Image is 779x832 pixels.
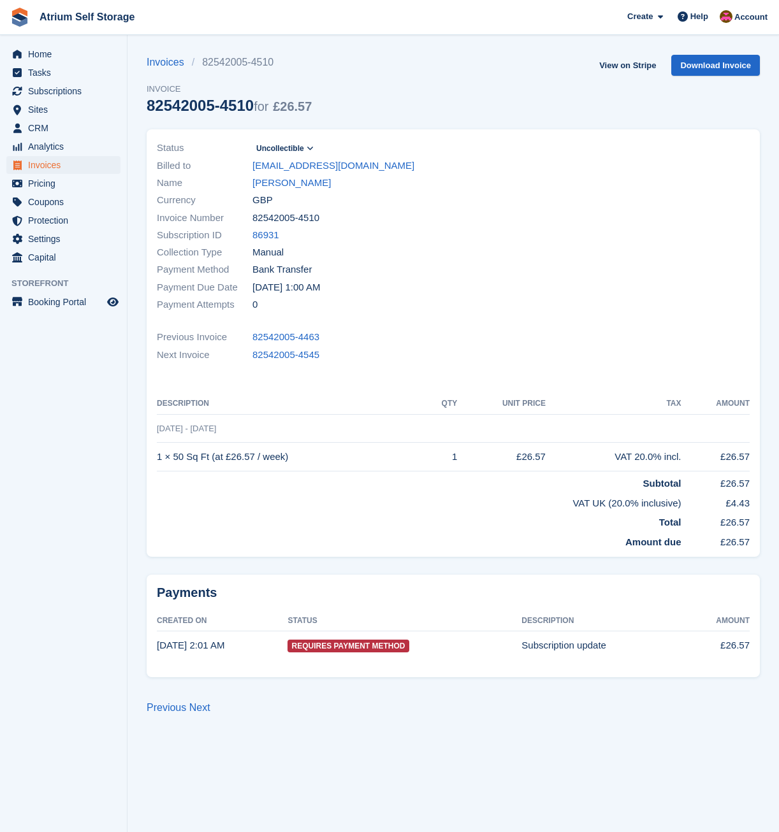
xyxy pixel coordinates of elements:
[252,193,273,208] span: GBP
[6,175,120,192] a: menu
[6,293,120,311] a: menu
[28,119,105,137] span: CRM
[147,702,186,713] a: Previous
[252,348,319,362] a: 82542005-4545
[681,394,750,414] th: Amount
[189,702,210,713] a: Next
[6,82,120,100] a: menu
[252,262,312,277] span: Bank Transfer
[28,175,105,192] span: Pricing
[28,193,105,211] span: Coupons
[457,443,546,471] td: £26.57
[28,212,105,229] span: Protection
[681,443,750,471] td: £26.57
[252,211,319,226] span: 82542005-4510
[252,330,319,345] a: 82542005-4463
[28,248,105,266] span: Capital
[6,156,120,174] a: menu
[659,517,681,527] strong: Total
[546,394,681,414] th: Tax
[6,230,120,248] a: menu
[252,176,331,190] a: [PERSON_NAME]
[28,156,105,174] span: Invoices
[157,262,252,277] span: Payment Method
[685,631,750,659] td: £26.57
[157,176,252,190] span: Name
[625,536,681,547] strong: Amount due
[252,159,414,173] a: [EMAIL_ADDRESS][DOMAIN_NAME]
[256,143,304,154] span: Uncollectible
[254,99,268,113] span: for
[288,640,409,652] span: Requires Payment Method
[681,471,750,491] td: £26.57
[157,640,224,650] time: 2025-06-03 01:01:58 UTC
[546,450,681,464] div: VAT 20.0% incl.
[157,330,252,345] span: Previous Invoice
[685,611,750,631] th: Amount
[147,55,312,70] nav: breadcrumbs
[157,298,252,312] span: Payment Attempts
[734,11,768,24] span: Account
[521,611,685,631] th: Description
[157,141,252,155] span: Status
[252,228,279,243] a: 86931
[28,82,105,100] span: Subscriptions
[6,212,120,229] a: menu
[28,293,105,311] span: Booking Portal
[105,294,120,310] a: Preview store
[157,424,216,433] span: [DATE] - [DATE]
[671,55,760,76] a: Download Invoice
[28,230,105,248] span: Settings
[147,97,312,114] div: 82542005-4510
[147,55,192,70] a: Invoices
[6,101,120,118] a: menu
[157,211,252,226] span: Invoice Number
[681,530,750,550] td: £26.57
[28,138,105,155] span: Analytics
[457,394,546,414] th: Unit Price
[157,348,252,362] span: Next Invoice
[252,298,258,312] span: 0
[157,245,252,260] span: Collection Type
[10,8,29,27] img: stora-icon-8386f47178a22dfd0bd8f6a31ec36ba5ce8667c1dd55bd0f319d3a0aa187defe.svg
[28,101,105,118] span: Sites
[252,141,316,155] a: Uncollectible
[157,193,252,208] span: Currency
[6,193,120,211] a: menu
[157,611,288,631] th: Created On
[157,585,750,601] h2: Payments
[157,159,252,173] span: Billed to
[681,491,750,511] td: £4.43
[28,64,105,82] span: Tasks
[157,443,425,471] td: 1 × 50 Sq Ft (at £26.57 / week)
[157,228,252,243] span: Subscription ID
[157,491,681,511] td: VAT UK (20.0% inclusive)
[425,443,457,471] td: 1
[627,10,653,23] span: Create
[6,248,120,266] a: menu
[252,245,284,260] span: Manual
[6,64,120,82] a: menu
[690,10,708,23] span: Help
[288,611,521,631] th: Status
[594,55,661,76] a: View on Stripe
[425,394,457,414] th: QTY
[252,280,320,295] time: 2025-06-04 00:00:00 UTC
[147,83,312,96] span: Invoice
[681,510,750,530] td: £26.57
[521,631,685,659] td: Subscription update
[157,280,252,295] span: Payment Due Date
[11,277,127,290] span: Storefront
[273,99,312,113] span: £26.57
[720,10,732,23] img: Mark Rhodes
[6,138,120,155] a: menu
[28,45,105,63] span: Home
[6,119,120,137] a: menu
[6,45,120,63] a: menu
[643,478,681,489] strong: Subtotal
[34,6,140,27] a: Atrium Self Storage
[157,394,425,414] th: Description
